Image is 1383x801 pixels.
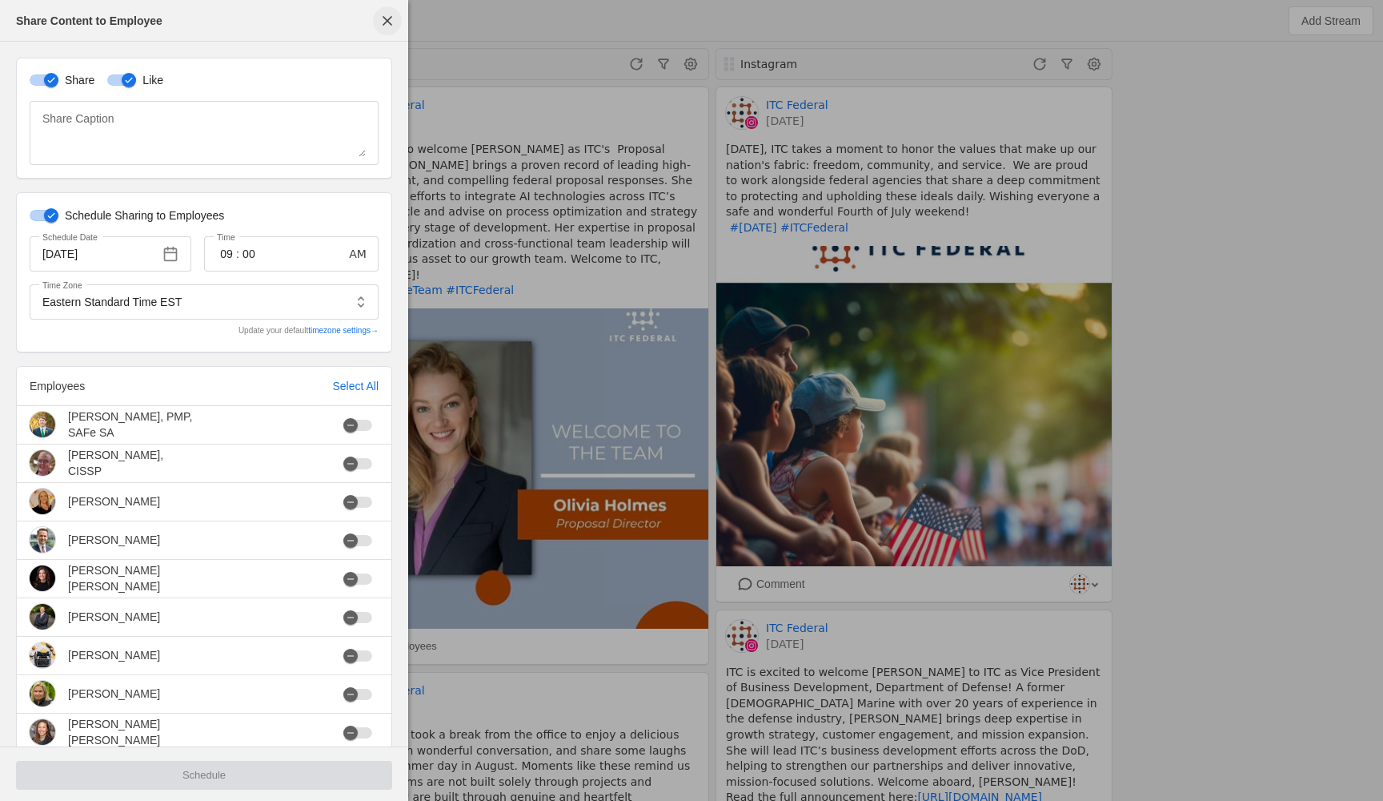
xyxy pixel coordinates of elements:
[42,230,98,244] mat-label: Schedule Date
[68,532,160,548] div: [PERSON_NAME]
[30,681,55,706] img: cache
[68,447,193,479] div: [PERSON_NAME], CISSP
[68,409,193,441] div: [PERSON_NAME], PMP, SAFe SA
[347,288,375,316] button: Select Timezone
[136,72,163,88] label: Like
[68,609,160,625] div: [PERSON_NAME]
[217,230,235,244] mat-label: Time
[371,326,379,335] span: →
[42,278,82,292] mat-label: Time Zone
[58,207,224,223] label: Schedule Sharing to Employees
[16,13,162,29] div: Share Content to Employee
[30,604,55,630] img: cache
[332,378,379,394] div: Select All
[42,109,114,128] mat-label: Share Caption
[30,450,55,476] img: cache
[217,244,236,264] input: Hours
[68,716,193,748] div: [PERSON_NAME] [PERSON_NAME]
[236,246,239,262] span: :
[343,239,372,268] button: AM
[239,244,259,264] input: Minutes
[308,326,379,335] a: timezone settings
[30,380,85,392] span: Employees
[68,686,160,702] div: [PERSON_NAME]
[30,527,55,553] img: cache
[30,566,55,591] img: cache
[31,323,379,339] div: Update your default
[68,562,193,594] div: [PERSON_NAME] [PERSON_NAME]
[30,412,55,437] img: cache
[58,72,94,88] label: Share
[30,489,55,514] img: cache
[68,493,160,509] div: [PERSON_NAME]
[68,647,160,663] div: [PERSON_NAME]
[30,642,55,668] img: cache
[30,719,55,745] img: cache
